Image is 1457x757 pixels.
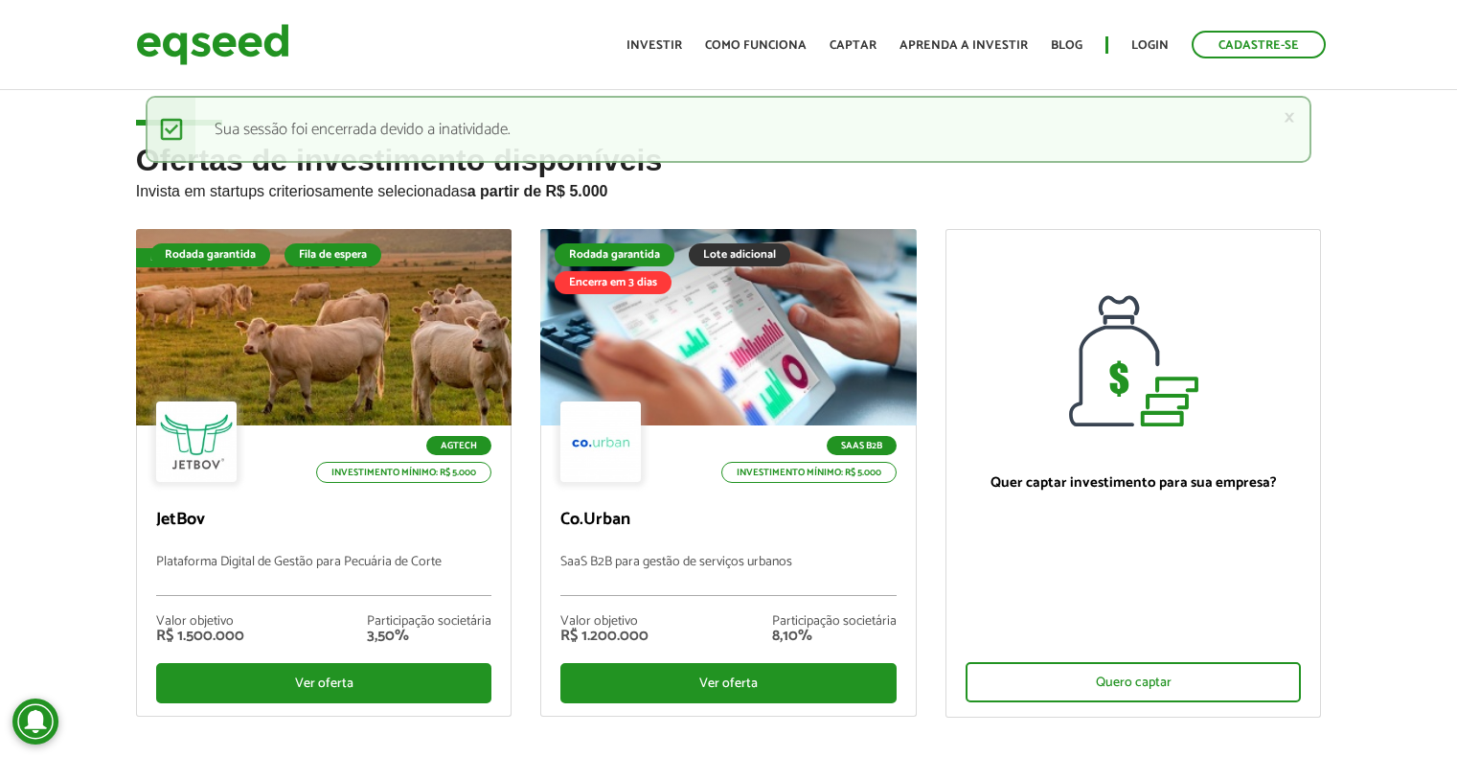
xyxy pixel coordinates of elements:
a: Captar [830,39,876,52]
p: Agtech [426,436,491,455]
a: Quer captar investimento para sua empresa? Quero captar [945,229,1322,718]
a: Aprenda a investir [899,39,1028,52]
div: 3,50% [367,629,491,644]
div: Valor objetivo [560,615,649,629]
div: Rodada garantida [150,243,270,266]
div: Lote adicional [689,243,790,266]
a: × [1284,107,1295,127]
div: Valor objetivo [156,615,244,629]
img: EqSeed [136,19,289,70]
a: Login [1131,39,1169,52]
div: R$ 1.200.000 [560,629,649,644]
a: Fila de espera Rodada garantida Fila de espera Agtech Investimento mínimo: R$ 5.000 JetBov Plataf... [136,229,512,717]
div: Participação societária [367,615,491,629]
h2: Ofertas de investimento disponíveis [136,144,1322,229]
p: JetBov [156,510,492,531]
div: Fila de espera [136,248,235,267]
a: Rodada garantida Lote adicional Encerra em 3 dias SaaS B2B Investimento mínimo: R$ 5.000 Co.Urban... [540,229,917,717]
div: 8,10% [772,629,897,644]
p: Investimento mínimo: R$ 5.000 [721,462,897,483]
div: Ver oferta [156,663,492,703]
div: Ver oferta [560,663,897,703]
p: Investimento mínimo: R$ 5.000 [316,462,491,483]
p: Quer captar investimento para sua empresa? [966,474,1302,492]
strong: a partir de R$ 5.000 [467,183,608,199]
p: SaaS B2B para gestão de serviços urbanos [560,555,897,596]
div: Rodada garantida [555,243,674,266]
a: Cadastre-se [1192,31,1326,58]
div: R$ 1.500.000 [156,629,244,644]
div: Quero captar [966,662,1302,702]
a: Investir [626,39,682,52]
div: Participação societária [772,615,897,629]
p: Invista em startups criteriosamente selecionadas [136,177,1322,200]
a: Blog [1051,39,1082,52]
div: Sua sessão foi encerrada devido a inatividade. [146,96,1311,163]
p: Co.Urban [560,510,897,531]
p: Plataforma Digital de Gestão para Pecuária de Corte [156,555,492,596]
a: Como funciona [705,39,807,52]
p: SaaS B2B [827,436,897,455]
div: Fila de espera [285,243,381,266]
div: Encerra em 3 dias [555,271,672,294]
